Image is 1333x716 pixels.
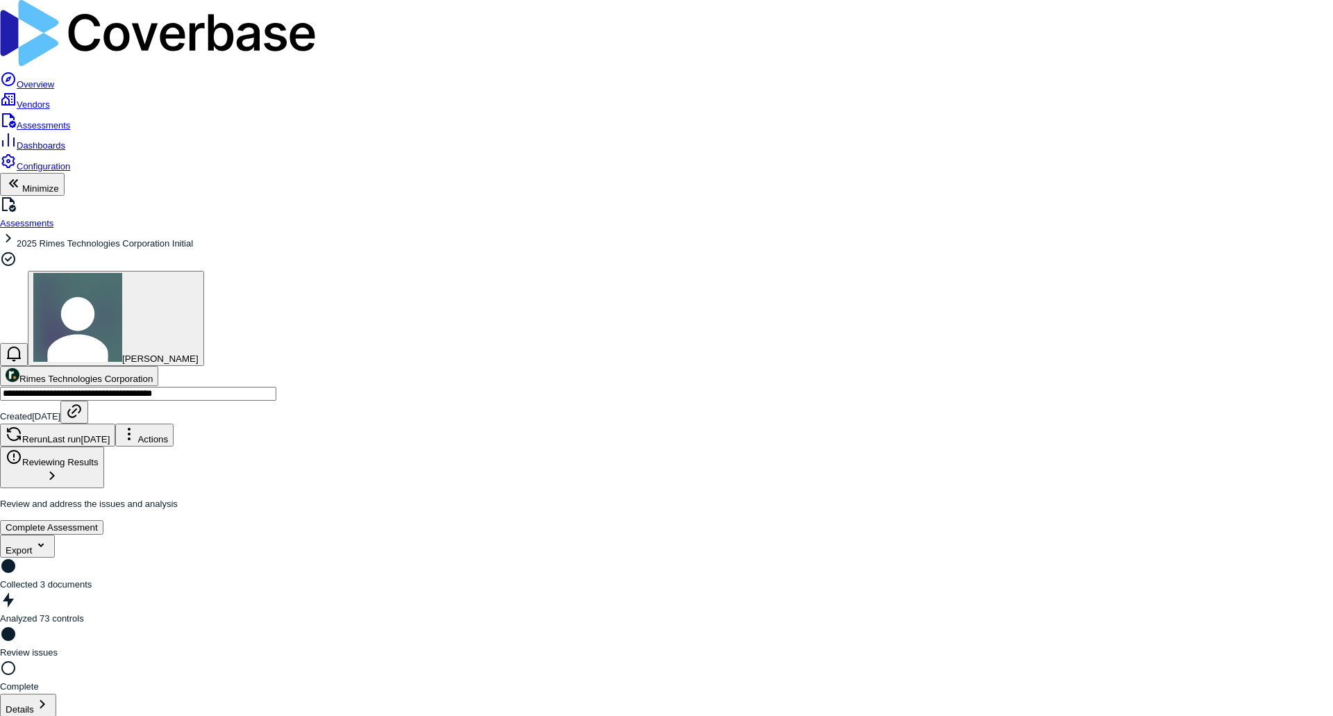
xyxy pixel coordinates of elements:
span: 2025 Rimes Technologies Corporation Initial [17,238,193,249]
img: https://rimes.com/ [6,368,19,382]
button: Nic Weilbacher avatar[PERSON_NAME] [28,271,204,366]
span: [PERSON_NAME] [122,353,199,364]
div: Reviewing Results [6,449,99,467]
span: Minimize [22,183,59,194]
span: Last run [DATE] [47,434,110,444]
button: Actions [115,424,174,447]
button: Copy link [60,401,88,424]
span: Assessments [17,120,70,131]
span: Overview [17,79,54,90]
span: Configuration [17,161,70,172]
span: Vendors [17,99,50,110]
span: Rimes Technologies Corporation [19,374,153,384]
img: Nic Weilbacher avatar [33,273,122,362]
span: Dashboards [17,140,65,151]
span: Details [6,704,34,715]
